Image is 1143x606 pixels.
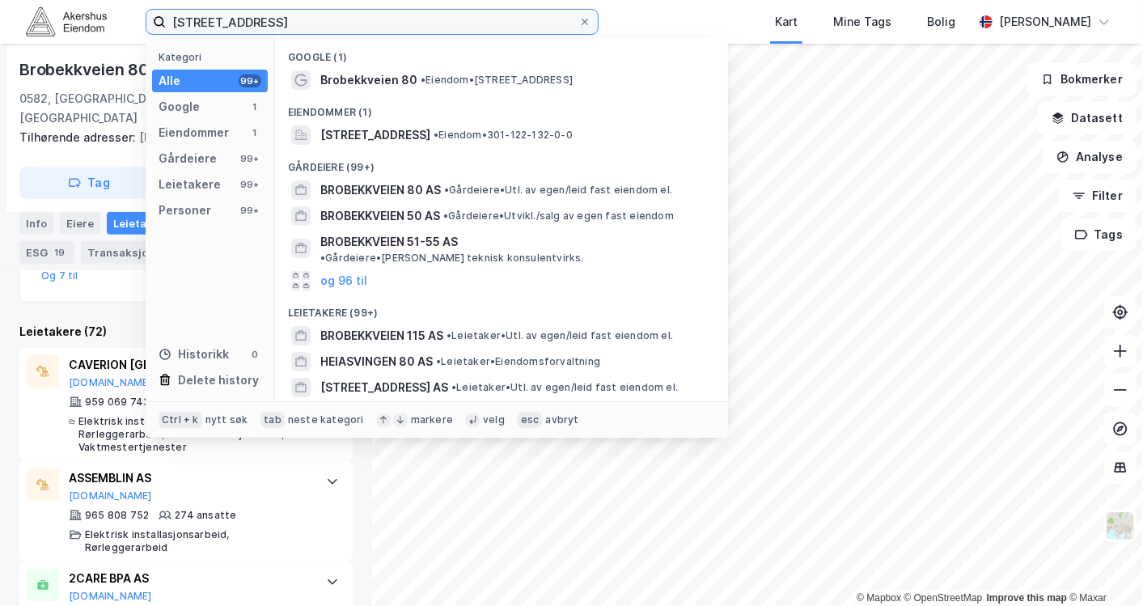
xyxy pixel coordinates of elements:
span: • [451,381,456,393]
span: Leietaker • Utl. av egen/leid fast eiendom el. [447,329,673,342]
span: • [444,184,449,196]
button: Tag [19,167,159,199]
span: Brobekkveien 80 [320,70,417,90]
div: Alle [159,71,180,91]
div: Delete history [178,371,259,390]
div: avbryt [545,413,578,426]
button: Datasett [1038,102,1137,134]
div: ESG [19,241,74,264]
button: og 96 til [320,271,367,290]
div: nytt søk [205,413,248,426]
a: OpenStreetMap [904,592,983,604]
img: akershus-eiendom-logo.9091f326c980b4bce74ccdd9f866810c.svg [26,7,107,36]
span: BROBEKKVEIEN 115 AS [320,326,443,345]
span: Gårdeiere • [PERSON_NAME] teknisk konsulentvirks. [320,252,584,265]
div: Brobekkveien 80 [19,57,152,83]
button: Analyse [1043,141,1137,173]
div: Leietakere [159,175,221,194]
div: Elektrisk installasjonsarbeid, Rørleggerarbeid [85,528,310,554]
div: neste kategori [288,413,364,426]
span: BROBEKKVEIEN 51-55 AS [320,232,458,252]
span: BROBEKKVEIEN 50 AS [320,206,440,226]
input: Søk på adresse, matrikkel, gårdeiere, leietakere eller personer [166,10,578,34]
div: Leietakere [107,212,198,235]
span: • [436,355,441,367]
span: [STREET_ADDRESS] AS [320,378,448,397]
span: • [320,252,325,264]
span: Eiendom • [STREET_ADDRESS] [421,74,573,87]
div: 965 808 752 [85,509,149,522]
div: Google [159,97,200,117]
div: Leietakere (72) [19,322,353,341]
div: Elektrisk installasjonsarbeid, Rørleggerarbeid, Hovedkontortjenester, Vaktmestertjenester [78,415,310,454]
button: [DOMAIN_NAME] [69,376,152,389]
div: 99+ [239,152,261,165]
div: Personer [159,201,211,220]
div: 99+ [239,204,261,217]
span: Leietaker • Utl. av egen/leid fast eiendom el. [451,381,678,394]
div: Transaksjoner [81,241,193,264]
div: Historikk [159,345,229,364]
div: 0 [248,348,261,361]
div: 99+ [239,74,261,87]
div: Kategori [159,51,268,63]
div: Eiendommer [159,123,229,142]
div: esc [518,412,543,428]
div: 99+ [239,178,261,191]
span: Tilhørende adresser: [19,130,139,144]
iframe: Chat Widget [1062,528,1143,606]
button: Tags [1061,218,1137,251]
div: Bolig [927,12,955,32]
div: 274 ansatte [175,509,236,522]
span: [STREET_ADDRESS] [320,125,430,145]
div: Gårdeiere (99+) [275,148,728,177]
span: Gårdeiere • Utl. av egen/leid fast eiendom el. [444,184,672,197]
a: Improve this map [987,592,1067,604]
div: Mine Tags [833,12,891,32]
img: Z [1105,511,1136,541]
span: BROBEKKVEIEN 80 AS [320,180,441,200]
div: Leietakere (99+) [275,294,728,323]
div: 19 [51,244,68,261]
div: [PERSON_NAME] Vei 18 [19,128,340,147]
button: [DOMAIN_NAME] [69,489,152,502]
div: markere [411,413,453,426]
div: 1 [248,126,261,139]
button: Og 7 til [41,269,78,282]
div: ASSEMBLIN AS [69,468,310,488]
span: Leietaker • Eiendomsforvaltning [436,355,600,368]
button: Bokmerker [1027,63,1137,95]
div: Kart [775,12,798,32]
div: Info [19,212,53,235]
button: Filter [1059,180,1137,212]
span: • [434,129,438,141]
div: 1 [248,100,261,113]
div: Gårdeiere [159,149,217,168]
span: • [421,74,425,86]
button: [DOMAIN_NAME] [69,590,152,603]
div: [PERSON_NAME] [999,12,1091,32]
div: Kontrollprogram for chat [1062,528,1143,606]
div: Ctrl + k [159,412,202,428]
div: CAVERION [GEOGRAPHIC_DATA] AS [69,355,310,375]
div: tab [260,412,285,428]
a: Mapbox [857,592,901,604]
div: 0582, [GEOGRAPHIC_DATA], [GEOGRAPHIC_DATA] [19,89,226,128]
div: 2CARE BPA AS [69,569,310,588]
div: velg [483,413,505,426]
span: • [443,210,448,222]
div: 959 069 743 [85,396,150,409]
div: Eiere [60,212,100,235]
div: Google (1) [275,38,728,67]
span: • [447,329,451,341]
span: Gårdeiere • Utvikl./salg av egen fast eiendom [443,210,674,222]
div: Eiendommer (1) [275,93,728,122]
span: HEIASVINGEN 80 AS [320,352,433,371]
span: Eiendom • 301-122-132-0-0 [434,129,573,142]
